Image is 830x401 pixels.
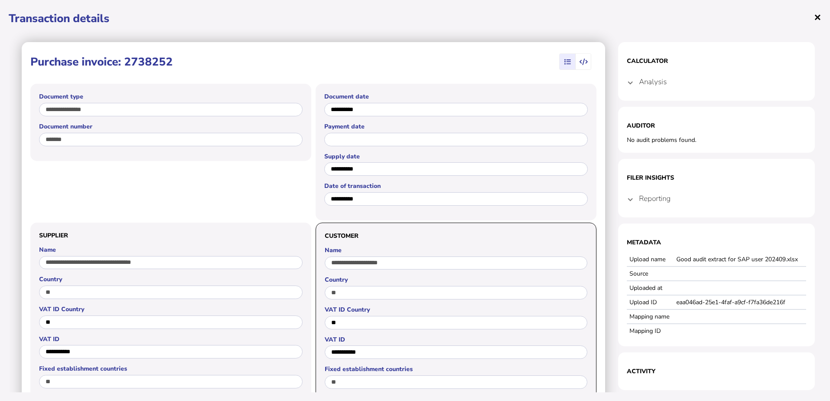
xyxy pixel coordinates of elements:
[325,232,587,240] h3: Customer
[324,182,588,190] label: Date of transaction
[627,188,806,209] mat-expansion-panel-header: Reporting
[324,92,588,101] label: Document date
[627,238,806,247] h1: Metadata
[627,367,806,375] h1: Activity
[627,136,806,144] div: No audit problems found.
[324,122,588,131] label: Payment date
[39,305,303,313] label: VAT ID Country
[627,295,674,309] td: Upload ID
[39,92,303,101] label: Document type
[627,174,806,182] h1: Filer Insights
[639,77,667,87] h4: Analysis
[39,335,303,343] label: VAT ID
[324,152,588,161] label: Supply date
[325,335,587,344] label: VAT ID
[627,266,674,281] td: Source
[627,281,674,295] td: Uploaded at
[9,11,821,26] h1: Transaction details
[674,253,806,266] td: Good audit extract for SAP user 202409.xlsx
[39,246,303,254] label: Name
[674,295,806,309] td: eaa046ad-25e1-4faf-a9cf-f7fa36de216f
[639,194,671,204] h4: Reporting
[560,54,575,69] mat-button-toggle: View summary
[575,54,591,69] mat-button-toggle: View transaction data
[627,71,806,92] mat-expansion-panel-header: Analysis
[627,253,674,266] td: Upload name
[39,365,303,373] label: Fixed establishment countries
[30,54,173,69] h1: Purchase invoice: 2738252
[39,122,303,131] label: Document number
[627,57,806,65] h1: Calculator
[627,309,674,324] td: Mapping name
[627,324,674,338] td: Mapping ID
[325,276,587,284] label: Country
[325,306,587,314] label: VAT ID Country
[325,246,587,254] label: Name
[325,365,587,373] label: Fixed establishment countries
[627,122,806,130] h1: Auditor
[814,9,821,25] span: ×
[39,231,303,240] h3: Supplier
[39,275,303,283] label: Country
